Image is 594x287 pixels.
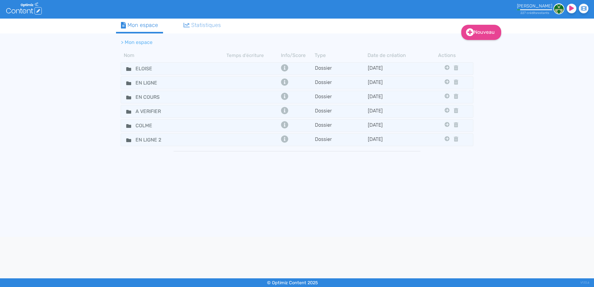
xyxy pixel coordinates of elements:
td: [DATE] [368,64,420,73]
span: s [548,11,549,15]
small: 227 crédit restant [520,11,549,15]
a: Statistiques [179,19,226,32]
div: V1.13.6 [580,278,589,287]
input: Nom de dossier [131,121,177,130]
td: [DATE] [368,78,420,87]
input: Nom de dossier [131,64,177,73]
input: Nom de dossier [131,107,177,116]
th: Info/Score [279,52,315,59]
a: Nouveau [461,25,501,40]
td: [DATE] [368,93,420,102]
td: Dossier [315,107,368,116]
li: > Mon espace [121,39,153,46]
th: Temps d'écriture [226,52,279,59]
th: Date de création [368,52,420,59]
td: Dossier [315,121,368,130]
nav: breadcrumb [116,35,425,50]
a: Mon espace [116,19,163,33]
input: Nom de dossier [131,135,177,144]
th: Nom [121,52,226,59]
td: Dossier [315,135,368,144]
td: [DATE] [368,135,420,144]
td: Dossier [315,93,368,102]
input: Nom de dossier [131,93,177,102]
th: Type [315,52,368,59]
img: 6adefb463699458b3a7e00f487fb9d6a [553,3,564,14]
td: [DATE] [368,107,420,116]
th: Actions [443,52,451,59]
div: Statistiques [183,21,221,29]
td: Dossier [315,64,368,73]
div: [PERSON_NAME] [517,3,552,9]
td: [DATE] [368,121,420,130]
small: © Optimiz Content 2025 [267,280,318,285]
input: Nom de dossier [131,78,177,87]
td: Dossier [315,78,368,87]
span: s [535,11,537,15]
div: Mon espace [121,21,158,29]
